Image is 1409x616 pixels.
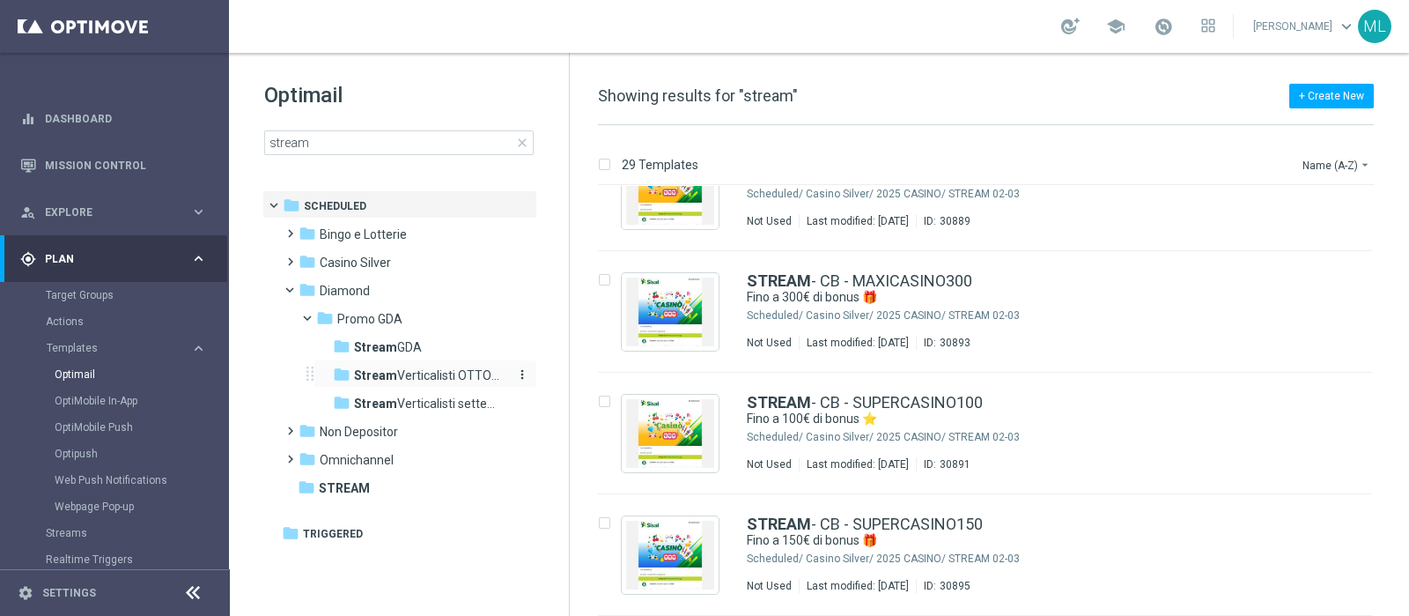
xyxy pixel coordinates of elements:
button: Templates keyboard_arrow_right [46,341,208,355]
a: Web Push Notifications [55,473,183,487]
span: Bingo e Lotterie [320,226,407,242]
span: Stream GDA [354,339,422,355]
button: gps_fixed Plan keyboard_arrow_right [19,252,208,266]
span: Non Depositor [320,424,398,440]
a: Streams [46,526,183,540]
div: Not Used [747,336,792,350]
img: 30891.jpeg [626,399,714,468]
div: ID: [916,336,970,350]
div: Realtime Triggers [46,546,227,573]
div: Scheduled/ [747,552,803,566]
div: Scheduled/ [747,187,803,201]
a: Realtime Triggers [46,553,183,567]
a: Mission Control [45,142,207,189]
div: Last modified: [DATE] [800,336,916,350]
b: Stream [354,397,397,411]
div: ID: [916,579,970,593]
div: Not Used [747,579,792,593]
button: equalizer Dashboard [19,112,208,126]
span: Promo GDA [337,311,402,327]
a: Target Groups [46,288,183,302]
button: Name (A-Z)arrow_drop_down [1301,154,1374,175]
a: OptiMobile Push [55,420,183,434]
div: Target Groups [46,282,227,308]
a: Fino a 150€ di bonus 🎁​ [747,532,1258,549]
div: Press SPACE to select this row. [580,130,1405,251]
div: Fino a 150€ di bonus 🎁​ [747,532,1298,549]
h1: Optimail [264,81,534,109]
div: OptiMobile Push [55,414,227,441]
div: Press SPACE to select this row. [580,373,1405,494]
div: Webpage Pop-up [55,494,227,520]
div: Fino a 100€ di bonus ⭐ [747,411,1298,427]
span: close [515,136,529,150]
b: STREAM [319,481,370,495]
div: 30891 [940,457,970,471]
a: STREAM- CB - SUPERCASINO100 [747,395,983,411]
i: keyboard_arrow_right [190,340,207,357]
div: Explore [20,204,190,220]
i: gps_fixed [20,251,36,267]
div: Dashboard [20,95,207,142]
i: equalizer [20,111,36,127]
img: 30895.jpeg [626,521,714,590]
div: person_search Explore keyboard_arrow_right [19,205,208,219]
a: OptiMobile In-App [55,394,183,408]
i: settings [18,585,33,601]
i: folder [299,225,316,242]
div: 30889 [940,214,970,228]
img: 30893.jpeg [626,278,714,346]
span: Diamond [320,283,370,299]
div: Press SPACE to select this row. [580,494,1405,616]
span: Omnichannel [320,452,394,468]
div: Last modified: [DATE] [800,214,916,228]
div: Templates [47,343,190,353]
div: Plan [20,251,190,267]
span: Explore [45,207,190,218]
a: Settings [42,588,96,598]
div: Actions [46,308,227,335]
div: Streams [46,520,227,546]
button: more_vert [512,367,529,383]
span: school [1106,17,1125,36]
span: Templates [47,343,173,353]
i: keyboard_arrow_right [190,250,207,267]
i: folder [299,281,316,299]
i: folder [333,394,350,412]
div: Last modified: [DATE] [800,457,916,471]
i: folder [283,197,300,214]
input: Search Template [264,130,534,155]
div: Scheduled/Casino Silver/2025 CASINO/STREAM 02-03 [806,187,1298,201]
div: Scheduled/ [747,430,803,444]
div: Scheduled/Casino Silver/2025 CASINO/STREAM 02-03 [806,552,1298,566]
p: 29 Templates [622,157,698,173]
span: keyboard_arrow_down [1337,17,1356,36]
div: Not Used [747,457,792,471]
b: STREAM [747,515,811,533]
a: Actions [46,315,183,329]
div: ID: [916,214,970,228]
button: Mission Control [19,159,208,173]
span: Casino Silver [320,255,391,271]
div: OptiMobile In-App [55,388,227,414]
div: 30893 [940,336,970,350]
div: Templates [46,335,227,520]
span: Triggered [303,526,363,542]
i: folder [299,450,316,468]
div: Fino a 300€ di bonus 🎁​ [747,289,1298,306]
div: Optipush [55,441,227,467]
div: Scheduled/Casino Silver/2025 CASINO/STREAM 02-03 [806,308,1298,323]
span: Plan [45,254,190,264]
i: folder [299,253,316,271]
i: folder [333,366,350,383]
b: STREAM [747,271,811,290]
div: Web Push Notifications [55,467,227,494]
b: STREAM [747,393,811,412]
a: Webpage Pop-up [55,500,183,514]
div: Scheduled/ [747,308,803,323]
button: + Create New [1289,84,1374,108]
